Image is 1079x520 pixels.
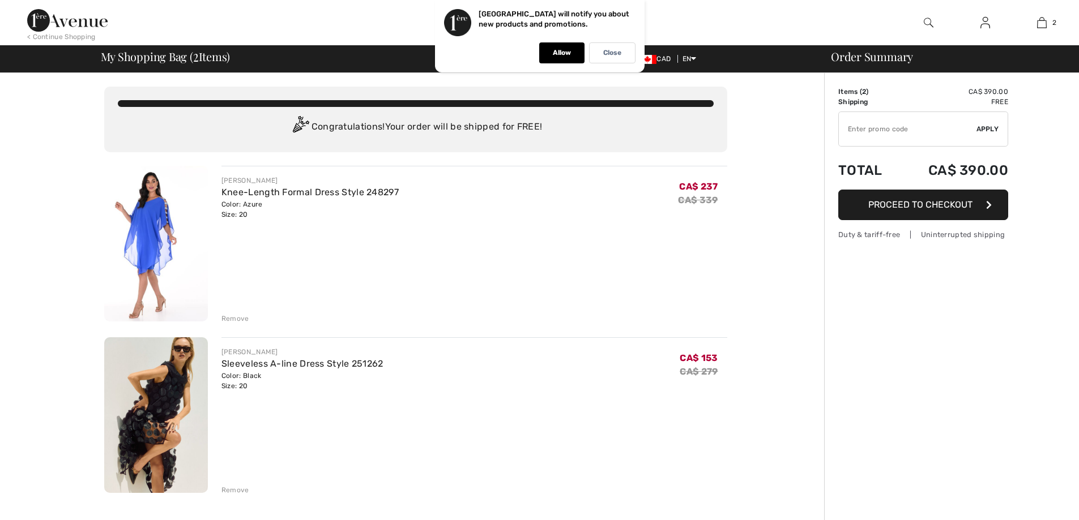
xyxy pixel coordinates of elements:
span: Apply [976,124,999,134]
td: CA$ 390.00 [898,151,1008,190]
img: Sleeveless A-line Dress Style 251262 [104,337,208,493]
div: Remove [221,313,249,324]
span: 2 [193,48,199,63]
img: search the website [924,16,933,29]
a: 2 [1014,16,1069,29]
img: Knee-Length Formal Dress Style 248297 [104,166,208,321]
p: Close [603,49,621,57]
img: 1ère Avenue [27,9,108,32]
td: Free [898,97,1008,107]
span: Proceed to Checkout [868,199,973,210]
span: CA$ 153 [680,353,718,363]
span: EN [683,55,697,63]
img: Canadian Dollar [638,55,656,64]
s: CA$ 279 [680,366,718,377]
div: Duty & tariff-free | Uninterrupted shipping [838,229,1008,240]
img: My Info [980,16,990,29]
div: [PERSON_NAME] [221,347,383,357]
td: Shipping [838,97,898,107]
div: < Continue Shopping [27,32,96,42]
s: CA$ 339 [678,195,718,205]
span: My Shopping Bag ( Items) [101,51,231,62]
a: Sleeveless A-line Dress Style 251262 [221,358,383,369]
span: 2 [1052,18,1056,28]
span: CAD [638,55,675,63]
img: My Bag [1037,16,1047,29]
p: Allow [553,49,571,57]
div: Color: Black Size: 20 [221,371,383,391]
td: Total [838,151,898,190]
span: CA$ 237 [679,181,718,192]
td: Items ( ) [838,87,898,97]
input: Promo code [839,112,976,146]
div: Remove [221,485,249,495]
span: 2 [862,88,866,96]
div: Order Summary [817,51,1072,62]
div: Congratulations! Your order will be shipped for FREE! [118,116,714,139]
p: [GEOGRAPHIC_DATA] will notify you about new products and promotions. [479,10,629,28]
div: [PERSON_NAME] [221,175,399,186]
button: Proceed to Checkout [838,190,1008,220]
td: CA$ 390.00 [898,87,1008,97]
a: Sign In [971,16,999,30]
img: Congratulation2.svg [289,116,312,139]
div: Color: Azure Size: 20 [221,199,399,220]
a: Knee-Length Formal Dress Style 248297 [221,187,399,197]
